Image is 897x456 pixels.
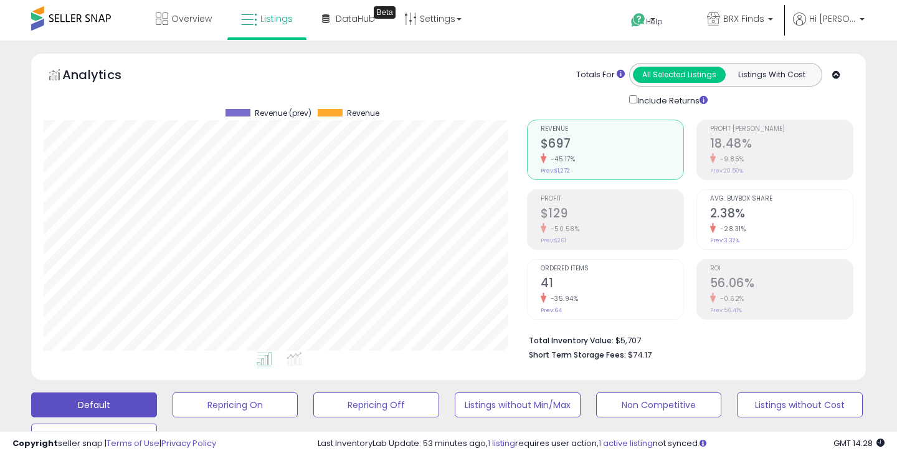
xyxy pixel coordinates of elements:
h5: Analytics [62,66,146,87]
a: Hi [PERSON_NAME] [793,12,865,40]
small: Prev: $261 [541,237,566,244]
a: Privacy Policy [161,437,216,449]
div: Tooltip anchor [374,6,396,19]
a: Help [621,3,687,40]
span: Revenue (prev) [255,109,311,118]
button: Listings without Min/Max [455,392,581,417]
button: Deactivated & In Stock [31,424,157,449]
span: DataHub [336,12,375,25]
button: Repricing On [173,392,298,417]
span: Revenue [541,126,683,133]
h2: $697 [541,136,683,153]
h2: 2.38% [710,206,853,223]
div: Last InventoryLab Update: 53 minutes ago, requires user action, not synced. [318,438,885,450]
small: Prev: 20.50% [710,167,743,174]
span: Help [646,16,663,27]
small: -45.17% [546,154,576,164]
span: Avg. Buybox Share [710,196,853,202]
span: 2025-10-8 14:28 GMT [833,437,885,449]
div: seller snap | | [12,438,216,450]
div: Include Returns [620,93,723,107]
button: Repricing Off [313,392,439,417]
button: Default [31,392,157,417]
small: -9.85% [716,154,744,164]
a: 1 active listing [599,437,653,449]
b: Short Term Storage Fees: [529,349,626,360]
li: $5,707 [529,332,844,347]
button: Listings With Cost [725,67,818,83]
span: Profit [541,196,683,202]
h2: 56.06% [710,276,853,293]
span: Overview [171,12,212,25]
small: -50.58% [546,224,580,234]
strong: Copyright [12,437,58,449]
div: Totals For [576,69,625,81]
h2: $129 [541,206,683,223]
button: Non Competitive [596,392,722,417]
a: Terms of Use [107,437,159,449]
small: -0.62% [716,294,744,303]
i: Get Help [630,12,646,28]
b: Total Inventory Value: [529,335,614,346]
span: Profit [PERSON_NAME] [710,126,853,133]
span: Listings [260,12,293,25]
small: Prev: $1,272 [541,167,570,174]
small: Prev: 3.32% [710,237,739,244]
a: 1 listing [488,437,515,449]
span: $74.17 [628,349,652,361]
small: Prev: 56.41% [710,306,742,314]
button: Listings without Cost [737,392,863,417]
span: Hi [PERSON_NAME] [809,12,856,25]
span: ROI [710,265,853,272]
span: Ordered Items [541,265,683,272]
small: Prev: 64 [541,306,562,314]
h2: 41 [541,276,683,293]
span: Revenue [347,109,379,118]
h2: 18.48% [710,136,853,153]
small: -35.94% [546,294,579,303]
span: BRX Finds [723,12,764,25]
small: -28.31% [716,224,746,234]
button: All Selected Listings [633,67,726,83]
